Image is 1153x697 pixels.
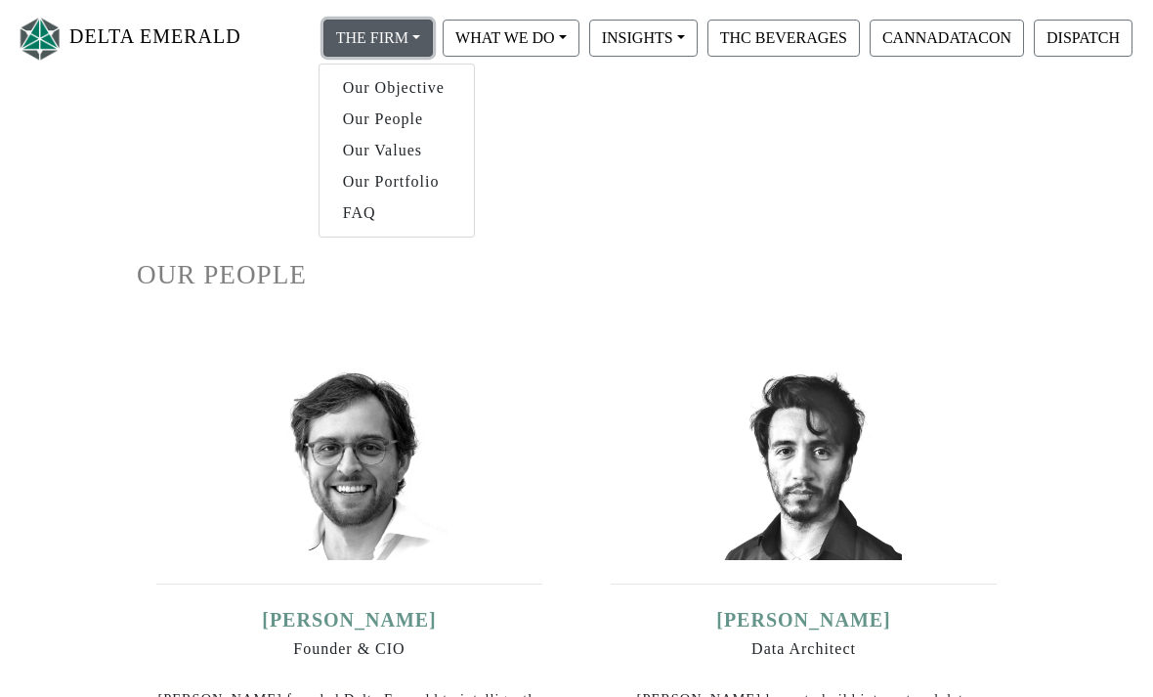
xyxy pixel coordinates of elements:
[320,104,474,135] a: Our People
[703,28,865,45] a: THC BEVERAGES
[589,20,698,57] button: INSIGHTS
[262,609,437,631] a: [PERSON_NAME]
[870,20,1024,57] button: CANNADATACON
[716,609,891,631] a: [PERSON_NAME]
[320,166,474,197] a: Our Portfolio
[443,20,579,57] button: WHAT WE DO
[137,259,1016,291] h1: OUR PEOPLE
[319,64,475,238] div: THE FIRM
[320,135,474,166] a: Our Values
[156,639,542,658] h6: Founder & CIO
[320,197,474,229] a: FAQ
[1029,28,1137,45] a: DISPATCH
[16,8,241,69] a: DELTA EMERALD
[16,13,64,65] img: Logo
[320,72,474,104] a: Our Objective
[707,20,860,57] button: THC BEVERAGES
[706,365,902,560] img: david
[1034,20,1132,57] button: DISPATCH
[865,28,1029,45] a: CANNADATACON
[323,20,433,57] button: THE FIRM
[611,639,997,658] h6: Data Architect
[252,365,448,560] img: ian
